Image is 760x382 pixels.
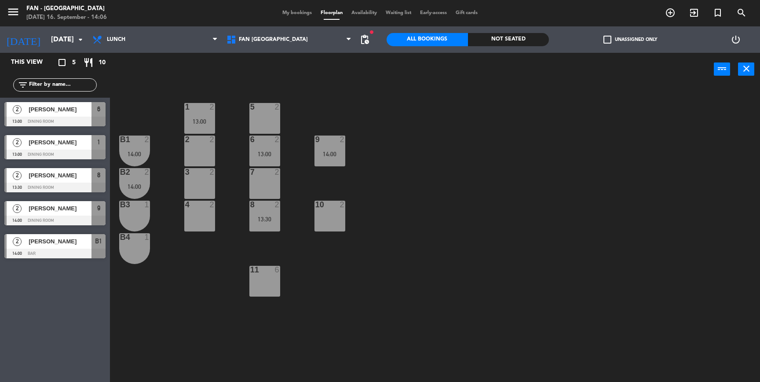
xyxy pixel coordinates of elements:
label: Unassigned only [603,36,657,44]
div: 4 [185,201,186,209]
span: Lunch [107,37,125,43]
span: [PERSON_NAME] [29,171,91,180]
i: filter_list [18,80,28,90]
span: check_box_outline_blank [603,36,611,44]
div: B3 [120,201,121,209]
div: 2 [209,103,215,111]
div: 2 [340,136,345,143]
span: 2 [13,204,22,213]
div: 13:30 [249,216,280,222]
span: Floorplan [316,11,347,15]
span: 2 [13,237,22,246]
span: B1 [95,236,102,246]
span: 2 [13,138,22,147]
div: 1 [144,201,150,209]
div: 8 [250,201,251,209]
span: Gift cards [451,11,482,15]
div: B2 [120,168,121,176]
div: 1 [144,233,150,241]
div: 10 [315,201,316,209]
div: 14:00 [314,151,345,157]
div: 13:00 [184,118,215,125]
span: [PERSON_NAME] [29,237,91,246]
div: 11 [250,266,251,274]
span: [PERSON_NAME] [29,204,91,213]
span: 2 [13,171,22,180]
i: arrow_drop_down [75,34,86,45]
div: 2 [185,136,186,143]
button: power_input [714,62,730,76]
span: fiber_manual_record [369,29,374,35]
i: crop_square [57,57,67,68]
i: search [736,7,747,18]
span: My bookings [278,11,316,15]
i: close [741,63,752,74]
span: [PERSON_NAME] [29,138,91,147]
div: 2 [144,136,150,143]
span: Waiting list [381,11,416,15]
div: 14:00 [119,151,150,157]
button: menu [7,5,20,22]
div: 1 [185,103,186,111]
i: power_input [717,63,727,74]
div: B4 [120,233,121,241]
span: [PERSON_NAME] [29,105,91,114]
div: Fan - [GEOGRAPHIC_DATA] [26,4,107,13]
span: Early-access [416,11,451,15]
div: 6 [274,266,280,274]
div: 2 [340,201,345,209]
span: 2 [13,105,22,114]
div: 3 [185,168,186,176]
span: pending_actions [359,34,370,45]
i: power_settings_new [731,34,741,45]
span: 10 [99,58,106,68]
div: 2 [274,168,280,176]
div: 2 [274,136,280,143]
i: menu [7,5,20,18]
div: 2 [274,201,280,209]
div: Not seated [468,33,549,46]
div: All Bookings [387,33,468,46]
i: exit_to_app [689,7,699,18]
div: 2 [209,136,215,143]
span: 9 [97,203,100,213]
div: 9 [315,136,316,143]
div: 2 [209,201,215,209]
div: 2 [144,168,150,176]
div: This view [4,57,63,68]
div: 6 [250,136,251,143]
i: add_circle_outline [665,7,676,18]
div: 5 [250,103,251,111]
i: turned_in_not [712,7,723,18]
span: Availability [347,11,381,15]
div: [DATE] 16. September - 14:06 [26,13,107,22]
div: B1 [120,136,121,143]
div: 2 [274,103,280,111]
div: 7 [250,168,251,176]
div: 2 [209,168,215,176]
i: restaurant [83,57,94,68]
input: Filter by name... [28,80,96,90]
span: 5 [72,58,76,68]
span: Fan [GEOGRAPHIC_DATA] [239,37,308,43]
span: 6 [97,104,100,114]
span: 1 [97,137,100,147]
div: 13:00 [249,151,280,157]
button: close [738,62,754,76]
div: 14:00 [119,184,150,190]
span: 8 [97,170,100,180]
